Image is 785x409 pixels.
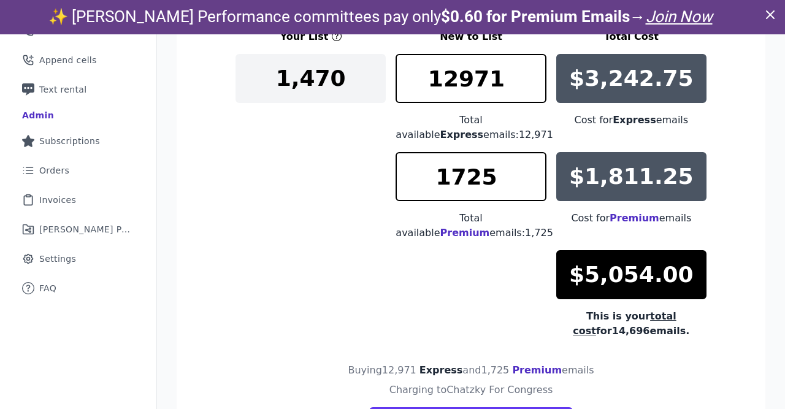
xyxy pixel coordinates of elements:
[39,164,69,177] span: Orders
[440,129,484,140] span: Express
[10,47,147,74] a: Append cells
[10,157,147,184] a: Orders
[389,383,553,397] h4: Charging to Chatzky For Congress
[556,309,706,338] div: This is your for 14,696 emails.
[556,211,706,226] div: Cost for emails
[348,363,594,378] h4: Buying 12,971 and 1,725 emails
[280,29,329,44] h3: Your List
[556,113,706,128] div: Cost for emails
[10,76,147,103] a: Text rental
[39,253,76,265] span: Settings
[10,186,147,213] a: Invoices
[613,114,656,126] span: Express
[22,109,54,121] div: Admin
[512,364,562,376] span: Premium
[396,211,546,240] div: Total available emails: 1,725
[419,364,463,376] span: Express
[440,227,490,239] span: Premium
[10,275,147,302] a: FAQ
[39,194,76,206] span: Invoices
[10,128,147,155] a: Subscriptions
[610,212,659,224] span: Premium
[39,223,132,235] span: [PERSON_NAME] Performance
[39,54,97,66] span: Append cells
[569,66,694,91] p: $3,242.75
[569,164,694,189] p: $1,811.25
[396,113,546,142] div: Total available emails: 12,971
[39,83,87,96] span: Text rental
[39,282,56,294] span: FAQ
[39,135,100,147] span: Subscriptions
[569,262,694,287] p: $5,054.00
[10,216,147,243] a: [PERSON_NAME] Performance
[396,29,546,44] h3: New to List
[556,29,706,44] h3: Total Cost
[10,245,147,272] a: Settings
[276,66,346,91] p: 1,470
